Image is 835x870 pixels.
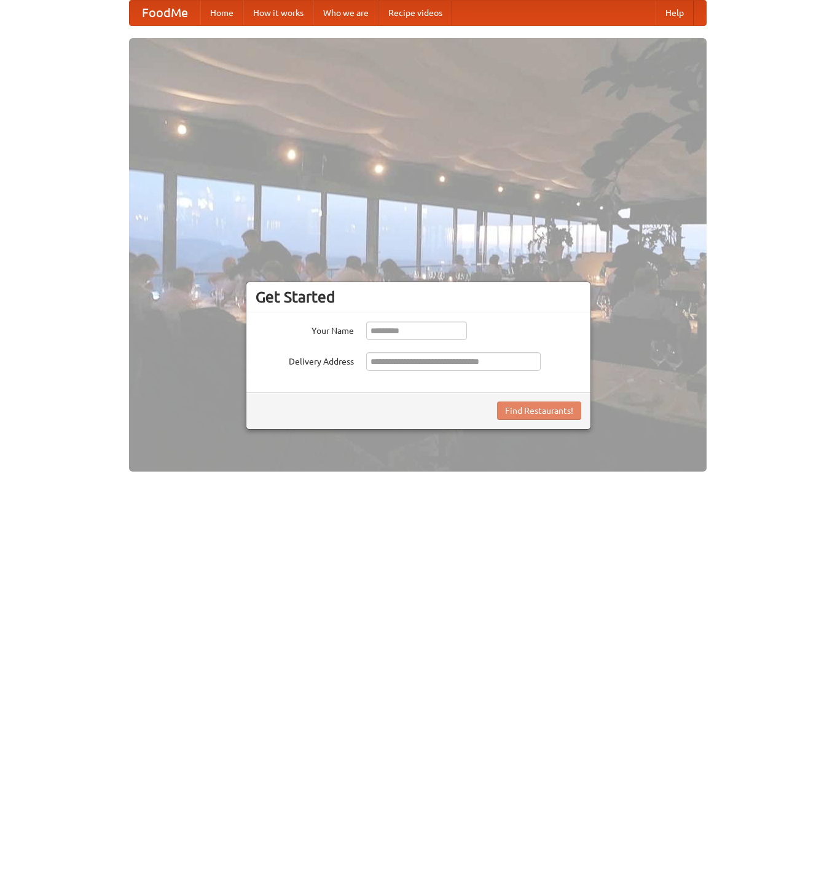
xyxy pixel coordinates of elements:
[656,1,694,25] a: Help
[497,401,581,420] button: Find Restaurants!
[256,288,581,306] h3: Get Started
[256,352,354,368] label: Delivery Address
[200,1,243,25] a: Home
[313,1,378,25] a: Who we are
[130,1,200,25] a: FoodMe
[378,1,452,25] a: Recipe videos
[243,1,313,25] a: How it works
[256,322,354,337] label: Your Name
